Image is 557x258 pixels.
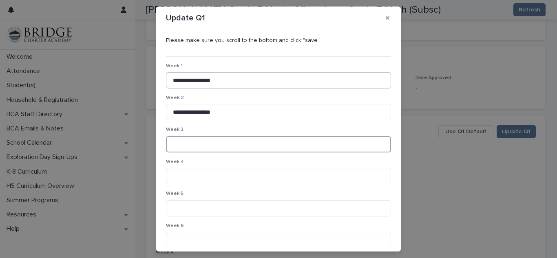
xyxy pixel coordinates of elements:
[166,37,391,44] p: Please make sure you scroll to the bottom and click "save."
[166,191,183,196] span: Week 5
[166,223,184,228] span: Week 6
[166,127,183,132] span: Week 3
[166,159,184,164] span: Week 4
[166,64,183,68] span: Week 1
[166,13,205,23] p: Update Q1
[166,95,184,100] span: Week 2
